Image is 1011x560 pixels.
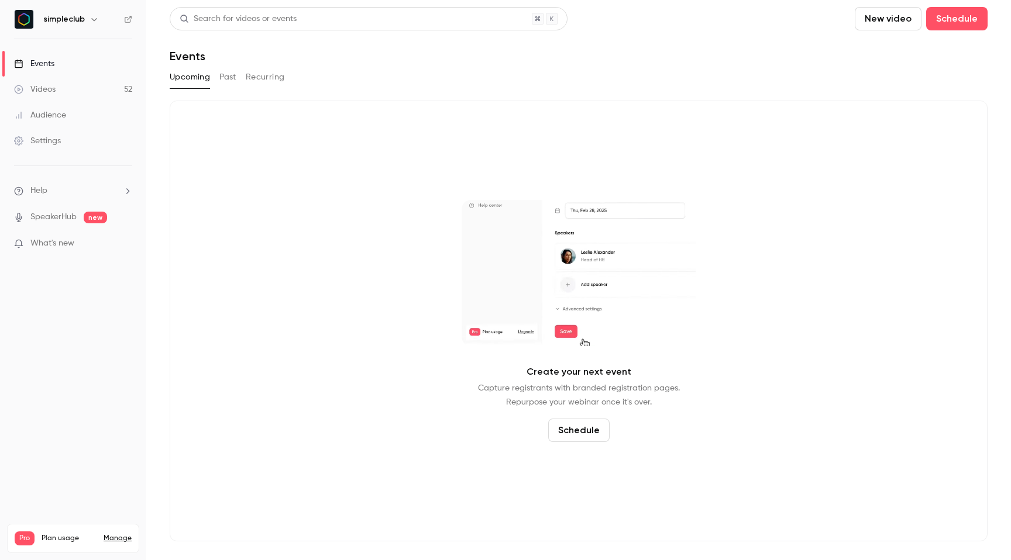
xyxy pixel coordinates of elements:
[219,68,236,87] button: Past
[15,531,35,545] span: Pro
[30,211,77,223] a: SpeakerHub
[180,13,297,25] div: Search for videos or events
[14,109,66,121] div: Audience
[30,185,47,197] span: Help
[246,68,285,87] button: Recurring
[926,7,988,30] button: Schedule
[104,534,132,543] a: Manage
[84,212,107,223] span: new
[478,381,680,409] p: Capture registrants with branded registration pages. Repurpose your webinar once it's over.
[15,10,33,29] img: simpleclub
[527,365,631,379] p: Create your next event
[14,84,56,95] div: Videos
[170,49,205,63] h1: Events
[118,238,132,249] iframe: Noticeable Trigger
[14,58,54,70] div: Events
[14,135,61,147] div: Settings
[855,7,921,30] button: New video
[548,419,610,442] button: Schedule
[42,534,97,543] span: Plan usage
[170,68,210,87] button: Upcoming
[14,185,132,197] li: help-dropdown-opener
[30,237,74,250] span: What's new
[43,13,85,25] h6: simpleclub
